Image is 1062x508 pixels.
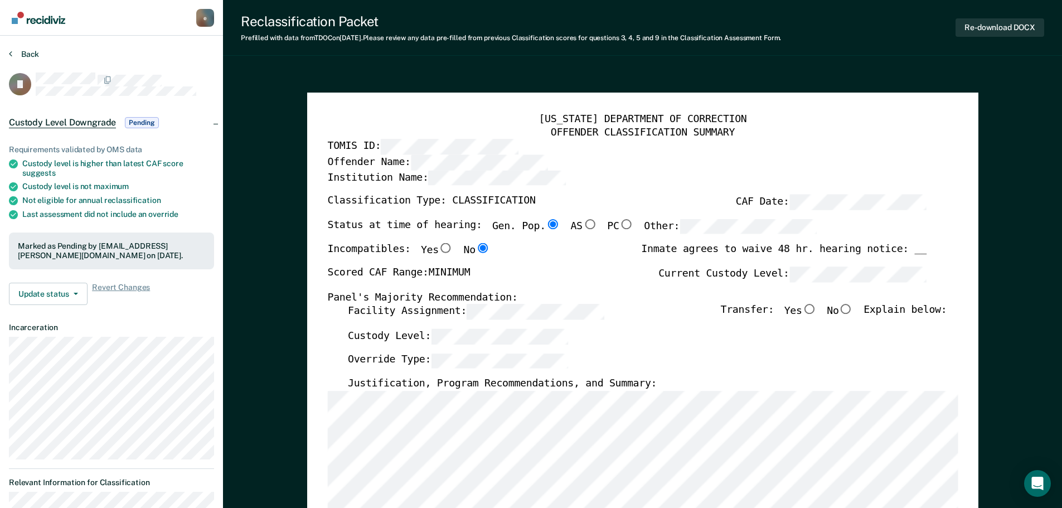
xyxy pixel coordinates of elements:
button: Re-download DOCX [956,18,1044,37]
input: AS [582,219,597,229]
label: AS [570,219,597,235]
div: Custody level is not [22,182,214,191]
label: No [827,304,854,320]
input: Facility Assignment: [467,304,604,320]
div: Requirements validated by OMS data [9,145,214,154]
input: CAF Date: [789,195,926,210]
span: Custody Level Downgrade [9,117,116,128]
div: Reclassification Packet [241,13,781,30]
div: Custody level is higher than latest CAF score [22,159,214,178]
label: TOMIS ID: [327,139,518,155]
label: Yes [420,243,453,258]
input: Custody Level: [431,329,568,345]
div: Inmate agrees to waive 48 hr. hearing notice: __ [641,243,927,267]
input: No [838,304,853,315]
label: Yes [784,304,816,320]
span: maximum [94,182,129,191]
label: Classification Type: CLASSIFICATION [327,195,535,210]
label: Institution Name: [327,170,565,186]
div: Prefilled with data from TDOC on [DATE] . Please review any data pre-filled from previous Classif... [241,34,781,42]
div: Status at time of hearing: [327,219,817,244]
input: Gen. Pop. [545,219,560,229]
div: Transfer: Explain below: [720,304,947,329]
span: reclassification [104,196,161,205]
input: Institution Name: [428,170,565,186]
button: Profile dropdown button [196,9,214,27]
div: Open Intercom Messenger [1024,470,1051,497]
span: suggests [22,168,56,177]
div: OFFENDER CLASSIFICATION SUMMARY [327,126,958,139]
div: Last assessment did not include an [22,210,214,219]
input: No [475,243,489,253]
button: Back [9,49,39,59]
input: Current Custody Level: [789,267,926,282]
button: Update status [9,283,88,305]
div: Incompatibles: [327,243,490,267]
label: CAF Date: [735,195,926,210]
label: Scored CAF Range: MINIMUM [327,267,470,282]
label: PC [607,219,634,235]
input: TOMIS ID: [381,139,518,155]
label: Other: [644,219,817,235]
span: Pending [125,117,158,128]
label: Gen. Pop. [492,219,560,235]
div: Marked as Pending by [EMAIL_ADDRESS][PERSON_NAME][DOMAIN_NAME] on [DATE]. [18,241,205,260]
label: Current Custody Level: [658,267,927,282]
input: Override Type: [431,353,568,369]
label: Custody Level: [347,329,568,345]
img: Recidiviz [12,12,65,24]
input: Other: [680,219,817,235]
input: PC [619,219,633,229]
input: Offender Name: [410,155,547,171]
label: Facility Assignment: [347,304,603,320]
input: Yes [438,243,453,253]
label: No [463,243,490,258]
label: Justification, Program Recommendations, and Summary: [347,378,656,391]
div: Panel's Majority Recommendation: [327,291,926,304]
label: Offender Name: [327,155,548,171]
span: Revert Changes [92,283,150,305]
label: Override Type: [347,353,568,369]
dt: Relevant Information for Classification [9,478,214,487]
div: [US_STATE] DEPARTMENT OF CORRECTION [327,113,958,127]
span: override [148,210,178,219]
input: Yes [802,304,816,315]
div: e [196,9,214,27]
div: Not eligible for annual [22,196,214,205]
dt: Incarceration [9,323,214,332]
